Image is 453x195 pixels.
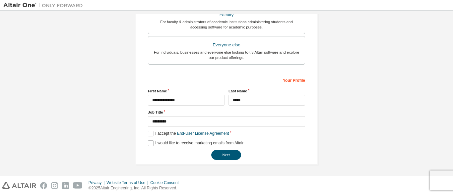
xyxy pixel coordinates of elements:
[3,2,86,9] img: Altair One
[152,50,301,60] div: For individuals, businesses and everyone else looking to try Altair software and explore our prod...
[51,182,58,189] img: instagram.svg
[73,182,83,189] img: youtube.svg
[62,182,69,189] img: linkedin.svg
[148,88,225,94] label: First Name
[148,131,229,136] label: I accept the
[40,182,47,189] img: facebook.svg
[150,180,182,185] div: Cookie Consent
[152,19,301,30] div: For faculty & administrators of academic institutions administering students and accessing softwa...
[152,10,301,20] div: Faculty
[211,150,241,160] button: Next
[228,88,305,94] label: Last Name
[106,180,150,185] div: Website Terms of Use
[177,131,229,136] a: End-User License Agreement
[2,182,36,189] img: altair_logo.svg
[148,140,243,146] label: I would like to receive marketing emails from Altair
[89,180,106,185] div: Privacy
[152,40,301,50] div: Everyone else
[148,74,305,85] div: Your Profile
[89,185,183,191] p: © 2025 Altair Engineering, Inc. All Rights Reserved.
[148,110,305,115] label: Job Title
